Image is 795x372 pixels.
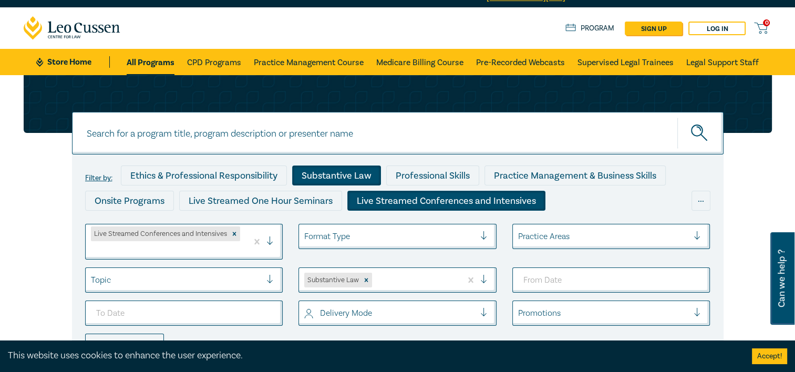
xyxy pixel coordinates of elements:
a: Practice Management Course [254,49,364,75]
input: select [91,274,93,286]
div: National Programs [503,216,600,236]
div: Substantive Law [292,166,381,185]
a: sign up [625,22,682,35]
div: Live Streamed Conferences and Intensives [91,226,229,241]
input: select [374,274,376,286]
input: select [304,231,306,242]
a: Legal Support Staff [686,49,759,75]
input: select [518,307,520,319]
a: Log in [688,22,746,35]
div: 10 CPD Point Packages [383,216,498,236]
input: From Date [512,267,710,293]
a: CPD Programs [187,49,241,75]
label: Filter by: [85,174,112,182]
div: Practice Management & Business Skills [484,166,666,185]
div: Live Streamed One Hour Seminars [179,191,342,211]
button: Accept cookies [752,348,787,364]
div: Professional Skills [386,166,479,185]
a: Supervised Legal Trainees [577,49,674,75]
a: Pre-Recorded Webcasts [476,49,565,75]
a: All Programs [127,49,174,75]
div: ... [691,191,710,211]
div: This website uses cookies to enhance the user experience. [8,349,736,363]
a: Store Home [36,56,109,68]
div: Reset [85,334,164,359]
input: select [91,244,93,256]
a: Medicare Billing Course [376,49,463,75]
span: 0 [763,19,770,26]
div: Live Streamed Practical Workshops [85,216,252,236]
input: Search for a program title, program description or presenter name [72,112,724,154]
div: Ethics & Professional Responsibility [121,166,287,185]
div: Onsite Programs [85,191,174,211]
span: Can we help ? [777,239,787,318]
div: Pre-Recorded Webcasts [257,216,378,236]
input: select [304,307,306,319]
div: Substantive Law [304,273,360,287]
a: Program [565,23,614,34]
input: To Date [85,301,283,326]
div: Remove Substantive Law [360,273,372,287]
div: Remove Live Streamed Conferences and Intensives [229,226,240,241]
input: select [518,231,520,242]
div: Live Streamed Conferences and Intensives [347,191,545,211]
